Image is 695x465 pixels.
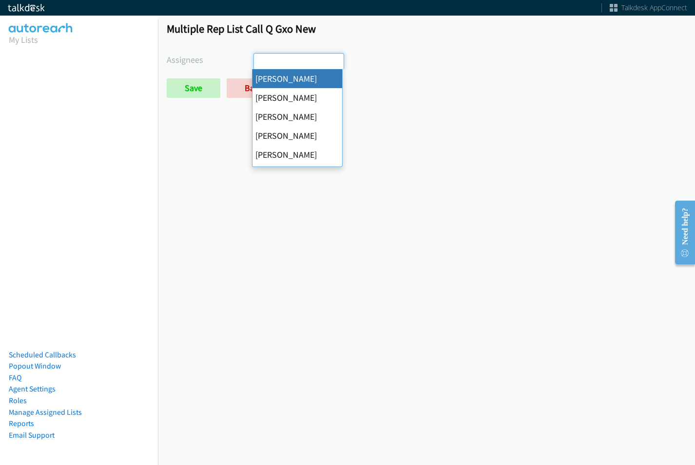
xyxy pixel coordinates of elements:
a: Scheduled Callbacks [9,350,76,359]
li: [PERSON_NAME] [252,107,342,126]
li: [PERSON_NAME] [252,69,342,88]
a: Agent Settings [9,384,56,393]
a: Popout Window [9,361,61,371]
a: Reports [9,419,34,428]
li: [PERSON_NAME] [252,126,342,145]
a: Email Support [9,430,55,440]
a: My Lists [9,34,38,45]
iframe: Resource Center [667,194,695,271]
h1: Multiple Rep List Call Q Gxo New [167,22,686,36]
label: Assignees [167,53,253,66]
li: [PERSON_NAME] [252,88,342,107]
a: Manage Assigned Lists [9,408,82,417]
li: [PERSON_NAME] [252,145,342,164]
a: Back [227,78,281,98]
li: [PERSON_NAME] [252,164,342,183]
a: Roles [9,396,27,405]
input: Save [167,78,220,98]
a: Talkdesk AppConnect [610,3,687,13]
a: FAQ [9,373,21,382]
